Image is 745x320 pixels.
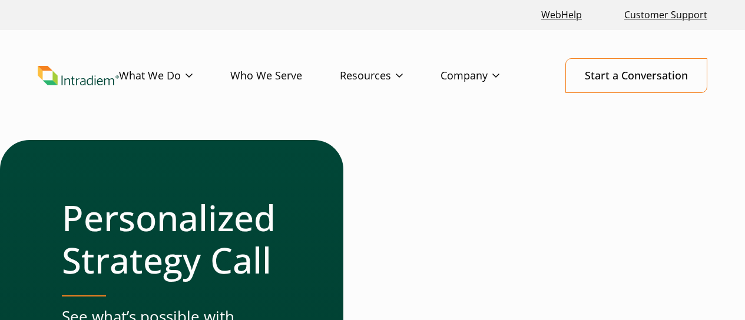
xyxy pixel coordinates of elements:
a: Start a Conversation [565,58,707,93]
h1: Personalized Strategy Call [62,196,296,281]
img: Intradiem [38,66,119,86]
a: What We Do [119,59,230,93]
a: Customer Support [620,2,712,28]
a: Who We Serve [230,59,340,93]
a: Link to homepage of Intradiem [38,66,119,86]
a: Company [441,59,537,93]
a: Link opens in a new window [537,2,587,28]
a: Resources [340,59,441,93]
